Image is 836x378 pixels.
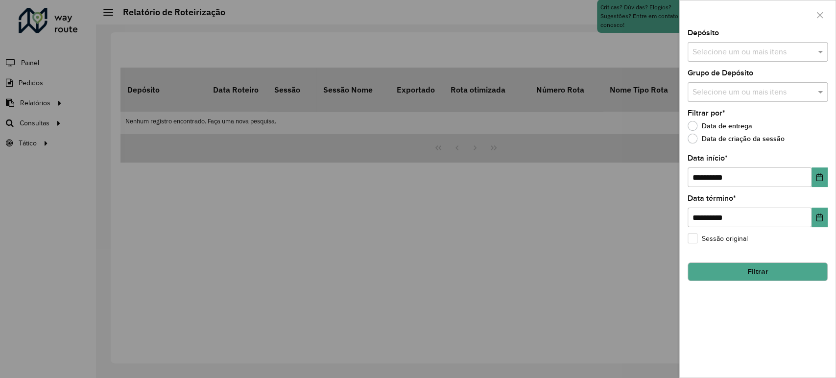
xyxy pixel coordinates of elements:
[812,208,828,227] button: Choose Date
[688,67,753,79] label: Grupo de Depósito
[812,167,828,187] button: Choose Date
[688,134,785,143] label: Data de criação da sessão
[688,234,748,244] label: Sessão original
[688,152,728,164] label: Data início
[688,107,725,119] label: Filtrar por
[688,192,736,204] label: Data término
[688,121,752,131] label: Data de entrega
[688,27,719,39] label: Depósito
[688,262,828,281] button: Filtrar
